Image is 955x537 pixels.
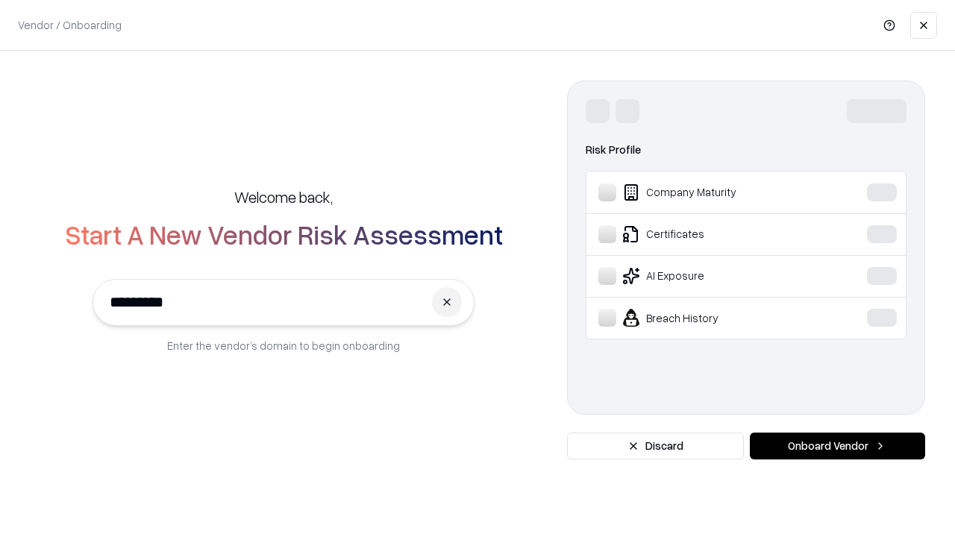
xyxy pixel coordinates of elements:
div: AI Exposure [598,267,821,285]
h2: Start A New Vendor Risk Assessment [65,219,503,249]
button: Onboard Vendor [750,433,925,459]
button: Discard [567,433,744,459]
div: Risk Profile [586,141,907,159]
div: Breach History [598,309,821,327]
h5: Welcome back, [234,186,333,207]
p: Vendor / Onboarding [18,17,122,33]
p: Enter the vendor’s domain to begin onboarding [167,338,400,354]
div: Company Maturity [598,183,821,201]
div: Certificates [598,225,821,243]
